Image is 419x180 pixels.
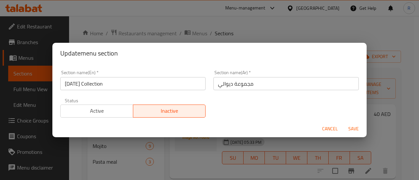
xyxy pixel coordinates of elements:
button: Active [60,105,133,118]
span: Save [346,125,361,133]
h2: Update menu section [60,48,359,58]
span: Inactive [136,106,203,116]
button: Save [343,123,364,135]
span: Active [63,106,131,116]
input: Please enter section name(ar) [213,77,359,90]
button: Inactive [133,105,206,118]
span: Cancel [322,125,338,133]
input: Please enter section name(en) [60,77,206,90]
button: Cancel [319,123,340,135]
